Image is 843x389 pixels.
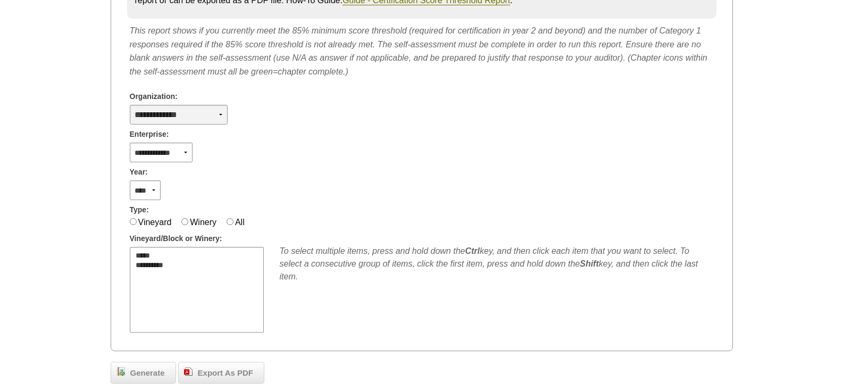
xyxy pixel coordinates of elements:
span: Export As PDF [193,367,258,379]
label: Winery [190,218,216,227]
span: Enterprise: [130,129,169,140]
label: Vineyard [138,218,172,227]
p: This report shows if you currently meet the 85% minimum score threshold (required for certificati... [130,24,714,78]
img: report_go.png [116,367,125,376]
span: Vineyard/Block or Winery: [130,233,222,244]
span: Type: [130,204,149,216]
a: Export As PDF [178,362,264,384]
b: Ctrl [465,246,480,255]
b: Shift [580,259,599,268]
span: Year: [130,167,148,178]
img: doc_pdf.png [184,367,193,376]
div: To select multiple items, press and hold down the key, and then click each item that you want to ... [280,245,714,283]
span: Organization: [130,91,178,102]
a: Generate [111,362,176,384]
label: All [235,218,245,227]
span: Generate [125,367,170,379]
